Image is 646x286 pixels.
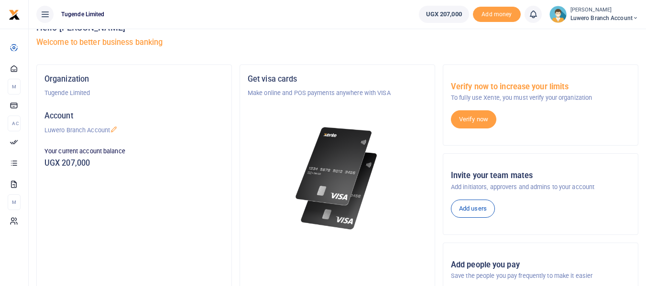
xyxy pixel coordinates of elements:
p: Luwero Branch Account [44,126,224,135]
p: Make online and POS payments anywhere with VISA [248,88,427,98]
li: Toup your wallet [473,7,521,22]
a: Verify now [451,110,496,128]
h5: Welcome to better business banking [36,38,638,47]
h5: Invite your team mates [451,171,630,180]
a: Add money [473,10,521,17]
h5: Get visa cards [248,74,427,84]
a: UGX 207,000 [419,6,469,23]
h5: Account [44,111,224,121]
img: profile-user [549,6,567,23]
a: Add users [451,200,495,218]
span: Luwero Branch Account [570,14,638,22]
h5: UGX 207,000 [44,159,224,168]
li: Wallet ballance [415,6,473,23]
span: Tugende Limited [57,10,109,19]
p: Add initiators, approvers and admins to your account [451,182,630,192]
span: Add money [473,7,521,22]
span: UGX 207,000 [426,10,462,19]
li: Ac [8,116,21,131]
p: Your current account balance [44,147,224,156]
a: logo-small logo-large logo-large [9,11,20,18]
small: [PERSON_NAME] [570,6,638,14]
h5: Verify now to increase your limits [451,82,630,92]
h5: Add people you pay [451,260,630,270]
li: M [8,79,21,95]
p: Save the people you pay frequently to make it easier [451,271,630,281]
a: profile-user [PERSON_NAME] Luwero Branch Account [549,6,638,23]
p: To fully use Xente, you must verify your organization [451,93,630,103]
li: M [8,194,21,210]
img: xente-_physical_cards.png [293,121,383,236]
h5: Organization [44,74,224,84]
img: logo-small [9,9,20,21]
p: Tugende Limited [44,88,224,98]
